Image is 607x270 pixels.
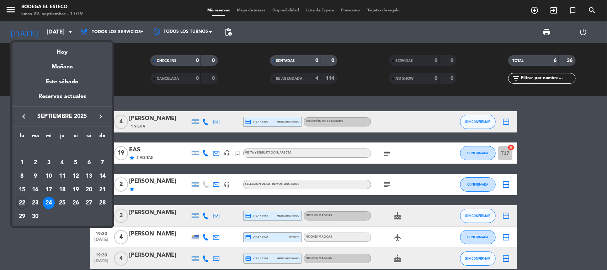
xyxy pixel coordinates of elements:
div: 21 [96,184,108,196]
td: 30 de septiembre de 2025 [29,210,42,223]
i: keyboard_arrow_left [20,112,28,121]
th: domingo [96,132,109,143]
td: 8 de septiembre de 2025 [15,170,29,183]
div: Reservas actuales [12,92,112,107]
th: miércoles [42,132,55,143]
td: 11 de septiembre de 2025 [55,170,69,183]
td: 19 de septiembre de 2025 [69,183,82,197]
td: 24 de septiembre de 2025 [42,197,55,210]
td: 3 de septiembre de 2025 [42,156,55,170]
div: 8 [16,170,28,182]
td: 16 de septiembre de 2025 [29,183,42,197]
div: 27 [83,197,95,209]
td: 13 de septiembre de 2025 [82,170,96,183]
div: 29 [16,211,28,223]
td: 14 de septiembre de 2025 [96,170,109,183]
div: 25 [56,197,68,209]
div: 10 [43,170,55,182]
div: 5 [70,157,82,169]
i: keyboard_arrow_right [96,112,105,121]
div: 4 [56,157,68,169]
td: 9 de septiembre de 2025 [29,170,42,183]
td: 22 de septiembre de 2025 [15,197,29,210]
div: Este sábado [12,72,112,92]
div: 18 [56,184,68,196]
div: 1 [16,157,28,169]
td: SEP. [15,143,109,156]
th: jueves [55,132,69,143]
td: 4 de septiembre de 2025 [55,156,69,170]
div: 3 [43,157,55,169]
div: 11 [56,170,68,182]
button: keyboard_arrow_left [17,112,30,121]
td: 1 de septiembre de 2025 [15,156,29,170]
td: 28 de septiembre de 2025 [96,197,109,210]
div: 22 [16,197,28,209]
div: 12 [70,170,82,182]
span: septiembre 2025 [30,112,94,121]
td: 7 de septiembre de 2025 [96,156,109,170]
td: 12 de septiembre de 2025 [69,170,82,183]
div: 28 [96,197,108,209]
td: 15 de septiembre de 2025 [15,183,29,197]
div: 17 [43,184,55,196]
th: martes [29,132,42,143]
td: 2 de septiembre de 2025 [29,156,42,170]
th: lunes [15,132,29,143]
td: 18 de septiembre de 2025 [55,183,69,197]
td: 17 de septiembre de 2025 [42,183,55,197]
div: 24 [43,197,55,209]
div: 7 [96,157,108,169]
button: keyboard_arrow_right [94,112,107,121]
th: viernes [69,132,82,143]
div: 6 [83,157,95,169]
div: 15 [16,184,28,196]
div: 14 [96,170,108,182]
div: 2 [30,157,42,169]
div: 9 [30,170,42,182]
div: 16 [30,184,42,196]
td: 25 de septiembre de 2025 [55,197,69,210]
td: 27 de septiembre de 2025 [82,197,96,210]
td: 20 de septiembre de 2025 [82,183,96,197]
div: 20 [83,184,95,196]
th: sábado [82,132,96,143]
div: 26 [70,197,82,209]
div: 23 [30,197,42,209]
div: Hoy [12,42,112,57]
td: 26 de septiembre de 2025 [69,197,82,210]
td: 23 de septiembre de 2025 [29,197,42,210]
div: Mañana [12,57,112,72]
td: 5 de septiembre de 2025 [69,156,82,170]
div: 13 [83,170,95,182]
td: 10 de septiembre de 2025 [42,170,55,183]
td: 29 de septiembre de 2025 [15,210,29,223]
td: 6 de septiembre de 2025 [82,156,96,170]
td: 21 de septiembre de 2025 [96,183,109,197]
div: 30 [30,211,42,223]
div: 19 [70,184,82,196]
